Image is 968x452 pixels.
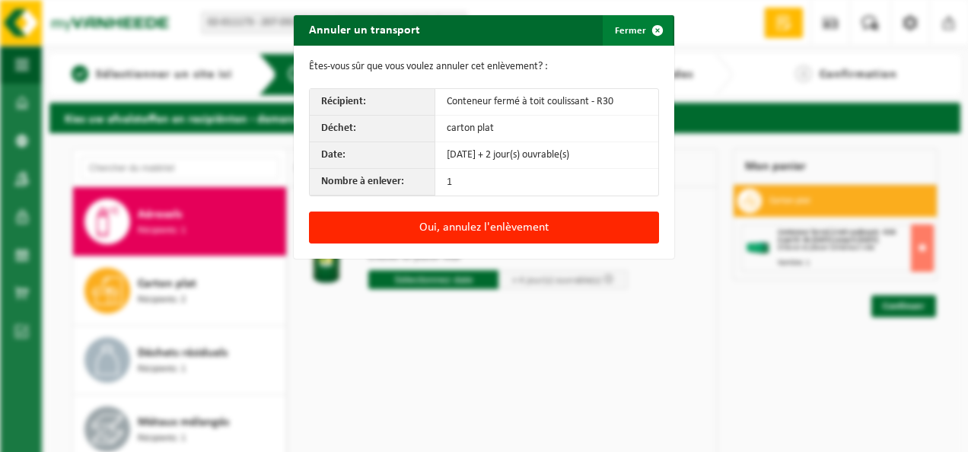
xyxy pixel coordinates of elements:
[435,89,658,116] td: Conteneur fermé à toit coulissant - R30
[294,15,435,44] h2: Annuler un transport
[310,142,435,169] th: Date:
[310,116,435,142] th: Déchet:
[310,89,435,116] th: Récipient:
[435,116,658,142] td: carton plat
[603,15,673,46] button: Fermer
[309,61,659,73] p: Êtes-vous sûr que vous voulez annuler cet enlèvement? :
[435,169,658,196] td: 1
[435,142,658,169] td: [DATE] + 2 jour(s) ouvrable(s)
[310,169,435,196] th: Nombre à enlever:
[309,212,659,244] button: Oui, annulez l'enlèvement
